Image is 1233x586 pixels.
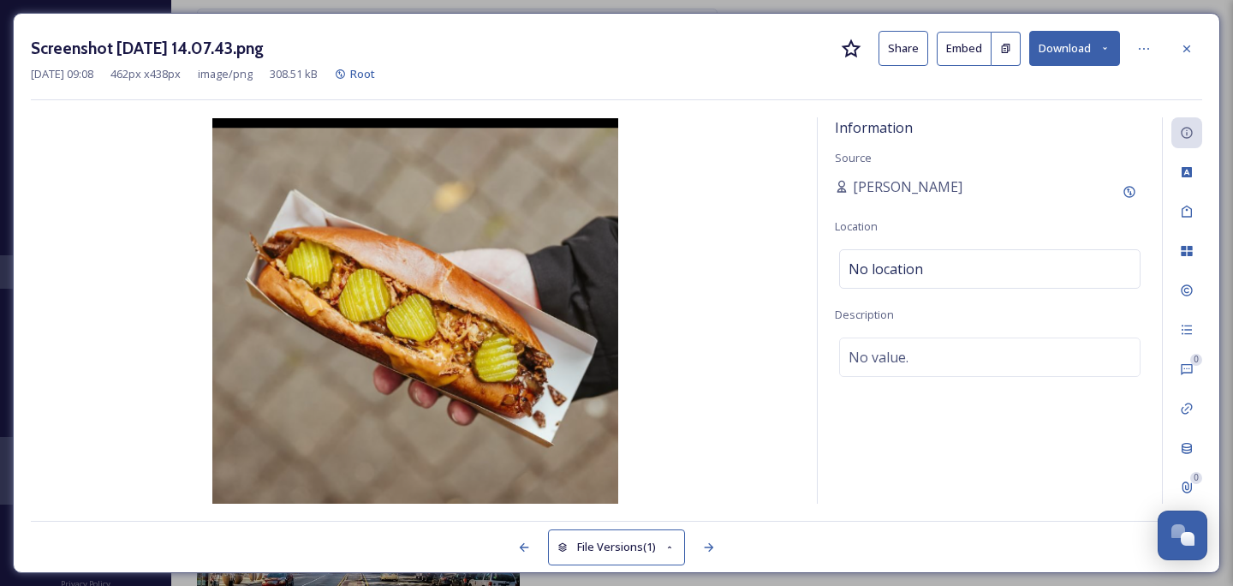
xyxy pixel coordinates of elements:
span: [PERSON_NAME] [853,176,962,197]
span: Information [835,118,913,137]
span: Source [835,150,872,165]
span: image/png [198,66,253,82]
span: 462 px x 438 px [110,66,181,82]
button: Embed [937,32,992,66]
h3: Screenshot [DATE] 14.07.43.png [31,36,264,61]
span: No location [849,259,923,279]
span: Location [835,218,878,234]
button: Share [879,31,928,66]
span: Root [350,66,375,81]
img: Screenshot%202025-06-24%20at%2014.07.43.png [31,118,800,504]
span: [DATE] 09:08 [31,66,93,82]
span: Description [835,307,894,322]
button: File Versions(1) [548,529,685,565]
button: Download [1029,31,1120,66]
button: Open Chat [1158,511,1207,560]
span: 308.51 kB [270,66,318,82]
span: No value. [849,347,908,368]
div: 0 [1190,354,1202,366]
div: 0 [1190,472,1202,484]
